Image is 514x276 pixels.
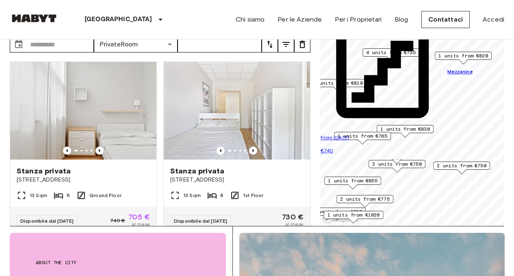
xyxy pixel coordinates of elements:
[262,36,278,53] button: tune
[163,61,310,235] a: Marketing picture of unit IT-14-037-003-02HPrevious imagePrevious imageStanza privata[STREET_ADDR...
[67,192,70,199] span: 6
[309,208,366,220] div: Map marker
[340,195,390,203] span: 2 units from €775
[421,11,470,28] a: Contattaci
[447,68,472,75] span: Mezzanine
[336,195,393,208] div: Map marker
[372,160,422,168] span: 2 units from €750
[282,213,304,221] span: 730 €
[327,211,380,219] span: 1 units from €1020
[324,177,381,189] div: Map marker
[369,160,425,173] div: Map marker
[17,166,71,176] span: Stanza privata
[294,36,310,53] button: tune
[217,147,225,155] button: Previous image
[10,62,156,160] img: Marketing picture of unit IT-14-037-001-06H
[110,217,125,224] span: 740 €
[395,15,408,24] a: Blog
[278,15,322,24] a: Per le Aziende
[11,36,27,53] button: Choose date
[85,15,152,24] p: [GEOGRAPHIC_DATA]
[438,52,488,59] span: 1 units from €820
[94,36,178,53] div: PrivateRoom
[483,15,504,24] a: Accedi
[278,36,294,53] button: tune
[132,221,150,228] span: al mese
[321,134,349,140] span: From [DATE]
[89,192,121,199] span: Ground Floor
[243,192,263,199] span: 1st Floor
[17,176,150,184] span: [STREET_ADDRESS]
[36,259,200,266] span: About the city
[335,15,382,24] a: Per i Proprietari
[312,208,362,215] span: 9 units from €750
[437,162,486,169] span: 2 units from €750
[30,192,47,199] span: 13 Sqm
[285,221,304,228] span: al mese
[220,192,223,199] span: 8
[10,14,59,22] img: Habyt
[95,147,104,155] button: Previous image
[10,61,157,235] a: Marketing picture of unit IT-14-037-001-06HPrevious imagePrevious imageStanza privata[STREET_ADDR...
[183,192,201,199] span: 13 Sqm
[174,218,227,224] span: Disponibile dal [DATE]
[236,15,265,24] a: Chi siamo
[249,147,257,155] button: Previous image
[170,166,224,176] span: Stanza privata
[170,176,304,184] span: [STREET_ADDRESS]
[328,177,377,184] span: 1 units from €855
[324,211,384,223] div: Map marker
[164,62,310,160] img: Marketing picture of unit IT-14-037-003-02H
[20,218,74,224] span: Disponibile dal [DATE]
[128,213,150,221] span: 705 €
[433,162,490,174] div: Map marker
[63,147,71,155] button: Previous image
[321,147,472,155] p: €740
